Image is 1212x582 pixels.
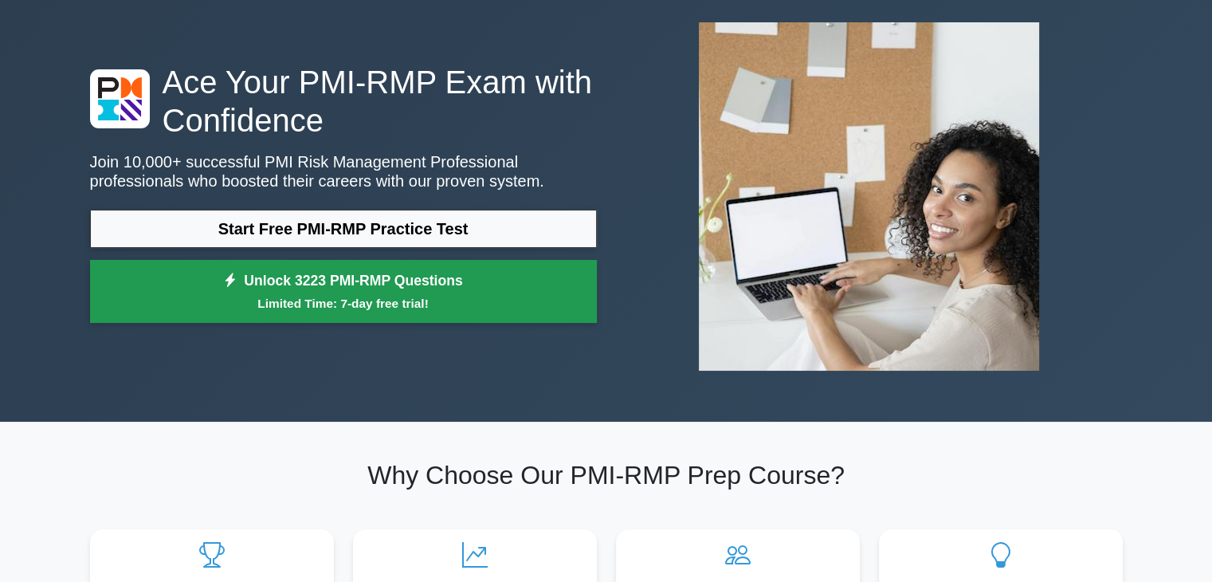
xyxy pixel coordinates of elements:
small: Limited Time: 7-day free trial! [110,294,577,313]
a: Start Free PMI-RMP Practice Test [90,210,597,248]
p: Join 10,000+ successful PMI Risk Management Professional professionals who boosted their careers ... [90,152,597,191]
a: Unlock 3223 PMI-RMP QuestionsLimited Time: 7-day free trial! [90,260,597,324]
h2: Why Choose Our PMI-RMP Prep Course? [90,460,1123,490]
h1: Ace Your PMI-RMP Exam with Confidence [90,63,597,140]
